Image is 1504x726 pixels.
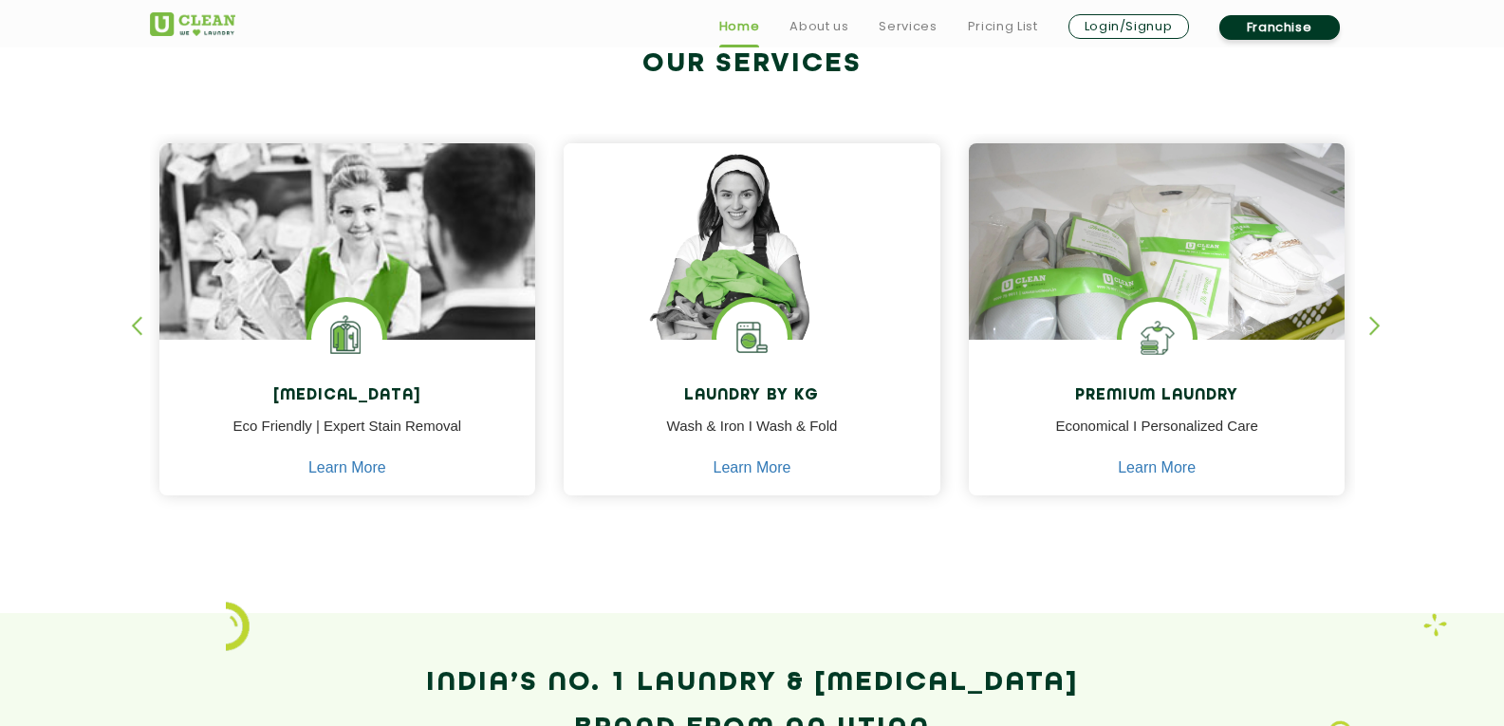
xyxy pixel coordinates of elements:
[578,416,926,458] p: Wash & Iron I Wash & Fold
[174,387,522,405] h4: [MEDICAL_DATA]
[308,459,386,476] a: Learn More
[311,302,382,373] img: Laundry Services near me
[983,416,1331,458] p: Economical I Personalized Care
[174,416,522,458] p: Eco Friendly | Expert Stain Removal
[1219,15,1340,40] a: Franchise
[983,387,1331,405] h4: Premium Laundry
[969,143,1346,394] img: laundry done shoes and clothes
[150,12,235,36] img: UClean Laundry and Dry Cleaning
[714,459,791,476] a: Learn More
[719,15,760,38] a: Home
[564,143,940,394] img: a girl with laundry basket
[879,15,937,38] a: Services
[150,48,1355,80] h2: Our Services
[1423,613,1447,637] img: Laundry wash and iron
[1068,14,1189,39] a: Login/Signup
[1118,459,1196,476] a: Learn More
[226,602,250,651] img: icon_2.png
[789,15,848,38] a: About us
[1122,302,1193,373] img: Shoes Cleaning
[968,15,1038,38] a: Pricing List
[716,302,788,373] img: laundry washing machine
[159,143,536,446] img: Drycleaners near me
[578,387,926,405] h4: Laundry by Kg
